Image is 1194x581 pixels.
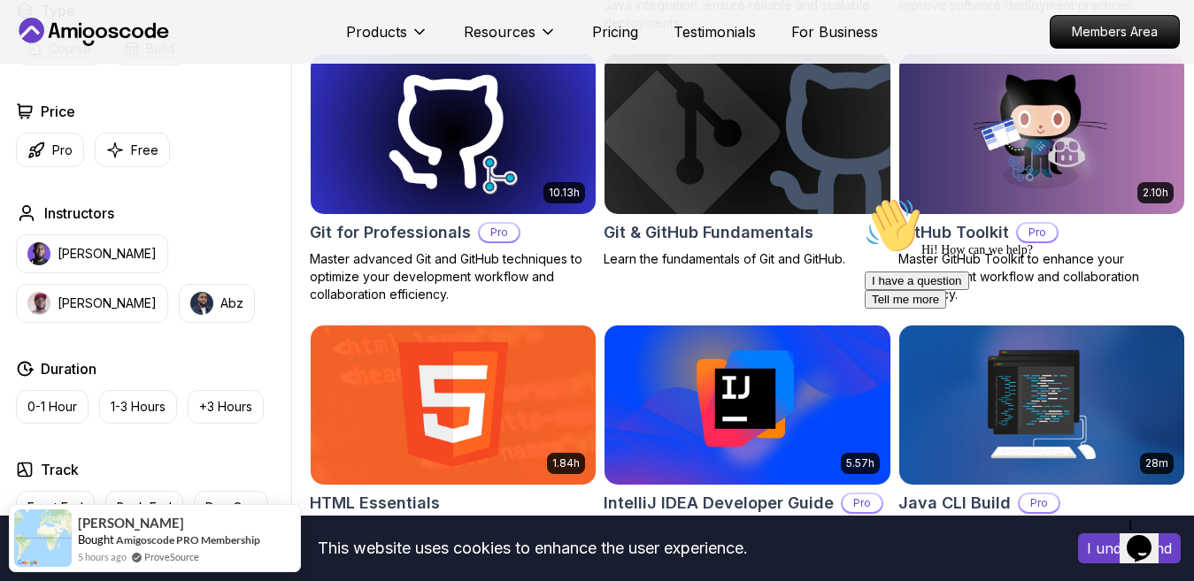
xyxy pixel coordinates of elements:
[464,21,535,42] p: Resources
[16,491,95,524] button: Front End
[7,81,112,100] button: I have a question
[78,532,114,547] span: Bought
[188,390,264,424] button: +3 Hours
[310,53,597,302] a: Git for Professionals card10.13hGit for ProfessionalsProMaster advanced Git and GitHub techniques...
[1078,533,1181,563] button: Accept cookies
[131,141,158,159] p: Free
[1051,16,1179,48] p: Members Area
[858,190,1176,501] iframe: chat widget
[604,250,890,268] p: Learn the fundamentals of Git and GitHub.
[27,398,77,416] p: 0-1 Hour
[58,245,157,263] p: [PERSON_NAME]
[311,325,596,485] img: HTML Essentials card
[899,54,1184,213] img: GitHub Toolkit card
[464,21,557,57] button: Resources
[78,516,184,531] span: [PERSON_NAME]
[549,186,580,200] p: 10.13h
[44,203,114,224] h2: Instructors
[1120,510,1176,563] iframe: chat widget
[78,549,127,564] span: 5 hours ago
[27,499,83,516] p: Front End
[7,7,326,118] div: 👋Hi! How can we help?I have a questionTell me more
[105,491,183,524] button: Back End
[843,494,882,512] p: Pro
[27,242,50,265] img: instructor img
[16,133,84,167] button: Pro
[480,224,519,241] p: Pro
[13,529,1051,568] div: This website uses cookies to enhance the user experience.
[552,456,580,470] p: 1.84h
[7,53,175,66] span: Hi! How can we help?
[220,294,243,312] p: Abz
[346,21,428,57] button: Products
[199,398,252,416] p: +3 Hours
[898,491,1011,516] h2: Java CLI Build
[58,294,157,312] p: [PERSON_NAME]
[7,100,89,118] button: Tell me more
[1143,186,1168,200] p: 2.10h
[310,325,597,556] a: HTML Essentials card1.84hHTML EssentialsMaster the Fundamentals of HTML for Web Development!
[674,21,756,42] a: Testimonials
[205,499,257,516] p: Dev Ops
[179,284,255,323] button: instructor imgAbz
[144,549,199,564] a: ProveSource
[194,491,268,524] button: Dev Ops
[16,234,168,273] button: instructor img[PERSON_NAME]
[592,21,638,42] a: Pricing
[791,21,878,42] a: For Business
[310,491,440,516] h2: HTML Essentials
[311,54,596,213] img: Git for Professionals card
[1020,494,1059,512] p: Pro
[111,398,166,416] p: 1-3 Hours
[41,101,75,122] h2: Price
[604,325,890,556] a: IntelliJ IDEA Developer Guide card5.57hIntelliJ IDEA Developer GuideProMaximize IDE efficiency wi...
[41,358,96,379] h2: Duration
[95,133,170,167] button: Free
[605,54,890,213] img: Git & GitHub Fundamentals card
[310,220,471,245] h2: Git for Professionals
[846,456,874,470] p: 5.57h
[310,250,597,303] p: Master advanced Git and GitHub techniques to optimize your development workflow and collaboration...
[1050,15,1180,49] a: Members Area
[7,7,64,64] img: :wave:
[27,292,50,315] img: instructor img
[605,325,890,485] img: IntelliJ IDEA Developer Guide card
[52,141,73,159] p: Pro
[898,53,1185,302] a: GitHub Toolkit card2.10hGitHub ToolkitProMaster GitHub Toolkit to enhance your development workfl...
[16,390,89,424] button: 0-1 Hour
[16,284,168,323] button: instructor img[PERSON_NAME]
[604,491,834,516] h2: IntelliJ IDEA Developer Guide
[190,292,213,315] img: instructor img
[116,533,260,547] a: Amigoscode PRO Membership
[14,509,72,567] img: provesource social proof notification image
[604,53,890,267] a: Git & GitHub Fundamentals cardGit & GitHub FundamentalsLearn the fundamentals of Git and GitHub.
[41,459,79,480] h2: Track
[346,21,407,42] p: Products
[117,499,172,516] p: Back End
[604,220,813,245] h2: Git & GitHub Fundamentals
[99,390,177,424] button: 1-3 Hours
